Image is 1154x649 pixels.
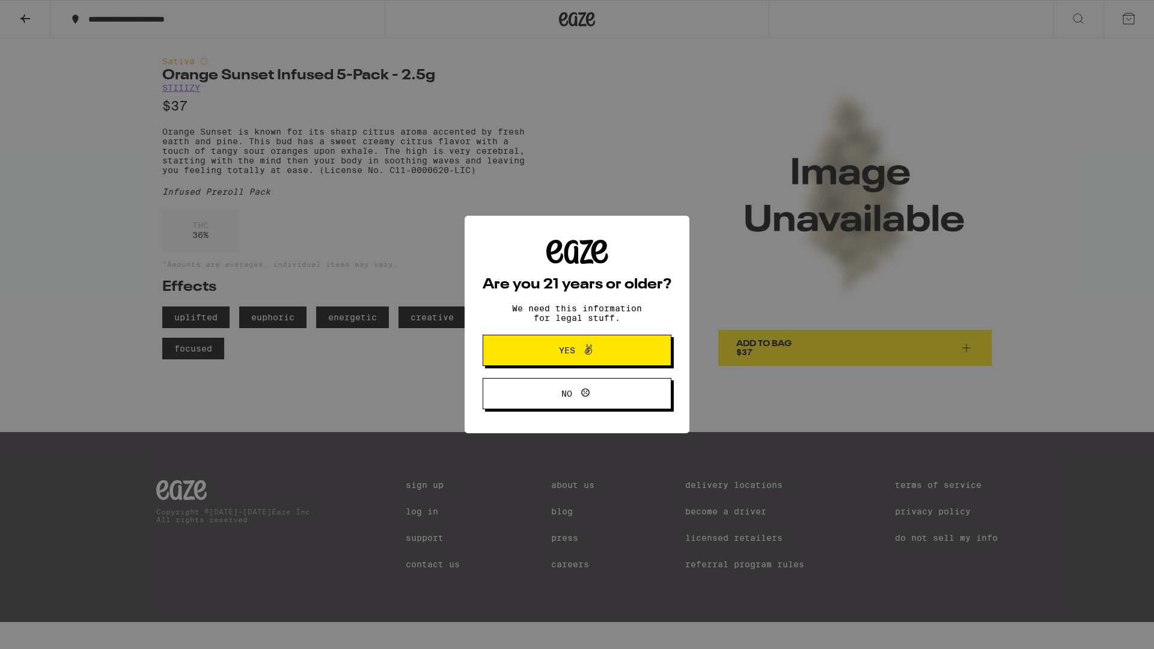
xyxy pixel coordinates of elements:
[483,335,671,366] button: Yes
[483,378,671,409] button: No
[559,346,575,355] span: Yes
[483,278,671,292] h2: Are you 21 years or older?
[561,389,572,398] span: No
[502,303,652,323] p: We need this information for legal stuff.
